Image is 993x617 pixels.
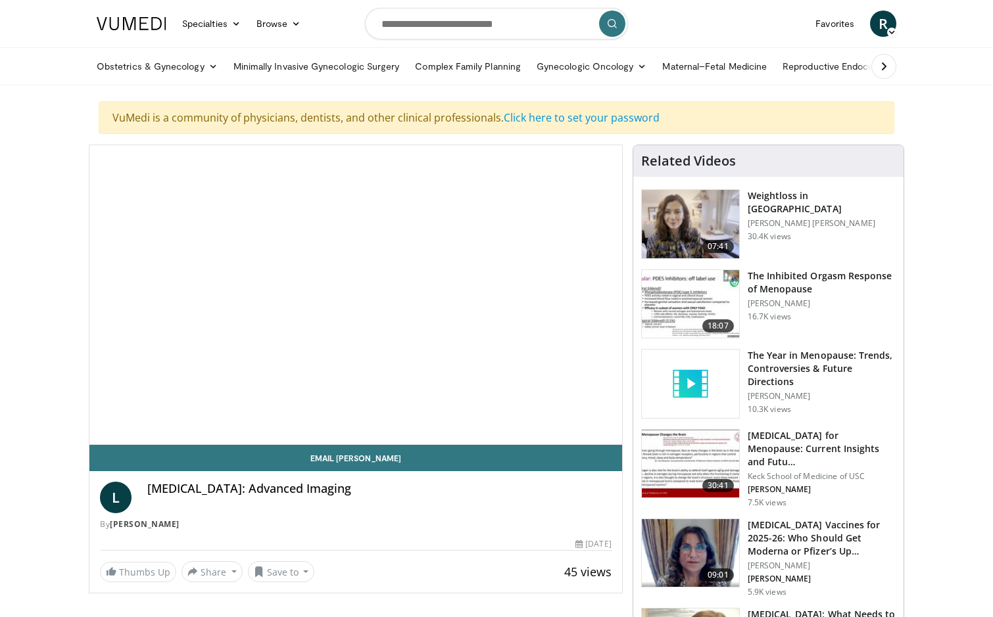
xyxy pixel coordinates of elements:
h3: The Inhibited Orgasm Response of Menopause [748,269,896,296]
a: 30:41 [MEDICAL_DATA] for Menopause: Current Insights and Futu… Keck School of Medicine of USC [PE... [641,429,896,508]
img: 283c0f17-5e2d-42ba-a87c-168d447cdba4.150x105_q85_crop-smart_upscale.jpg [642,270,739,338]
a: Maternal–Fetal Medicine [654,53,775,80]
a: Gynecologic Oncology [529,53,654,80]
a: The Year in Menopause: Trends, Controversies & Future Directions [PERSON_NAME] 10.3K views [641,349,896,419]
p: [PERSON_NAME] [748,574,896,584]
p: Keck School of Medicine of USC [748,471,896,482]
h3: The Year in Menopause: Trends, Controversies & Future Directions [748,349,896,388]
h3: Weightloss in [GEOGRAPHIC_DATA] [748,189,896,216]
a: Complex Family Planning [407,53,529,80]
a: [PERSON_NAME] [110,518,180,530]
p: 7.5K views [748,497,787,508]
img: video_placeholder_short.svg [642,350,739,418]
a: Thumbs Up [100,562,176,582]
span: 45 views [564,564,612,580]
a: 18:07 The Inhibited Orgasm Response of Menopause [PERSON_NAME] 16.7K views [641,269,896,339]
a: Email [PERSON_NAME] [89,445,622,471]
p: 30.4K views [748,231,791,242]
a: R [870,11,896,37]
p: [PERSON_NAME] [748,298,896,309]
h3: [MEDICAL_DATA] for Menopause: Current Insights and Futu… [748,429,896,468]
h4: Related Videos [641,153,736,169]
img: VuMedi Logo [97,17,166,30]
img: 9983fed1-7565-45be-8934-aef1103ce6e2.150x105_q85_crop-smart_upscale.jpg [642,190,739,258]
a: L [100,482,132,513]
img: 47271b8a-94f4-49c8-b914-2a3d3af03a9e.150x105_q85_crop-smart_upscale.jpg [642,430,739,498]
p: [PERSON_NAME] [748,560,896,571]
input: Search topics, interventions [365,8,628,39]
p: [PERSON_NAME] [748,484,896,495]
a: Specialties [174,11,249,37]
p: [PERSON_NAME] [PERSON_NAME] [748,218,896,229]
button: Save to [248,561,315,582]
div: VuMedi is a community of physicians, dentists, and other clinical professionals. [99,101,894,134]
button: Share [182,561,243,582]
span: 09:01 [702,568,734,582]
p: 16.7K views [748,311,791,322]
p: 10.3K views [748,404,791,415]
a: Obstetrics & Gynecology [89,53,226,80]
h4: [MEDICAL_DATA]: Advanced Imaging [147,482,612,496]
div: [DATE] [575,538,611,550]
a: Favorites [808,11,862,37]
p: 5.9K views [748,587,787,597]
span: 07:41 [702,240,734,253]
span: 30:41 [702,479,734,492]
span: 18:07 [702,319,734,332]
a: 09:01 [MEDICAL_DATA] Vaccines for 2025-26: Who Should Get Moderna or Pfizer’s Up… [PERSON_NAME] [... [641,518,896,597]
p: [PERSON_NAME] [748,391,896,401]
a: Click here to set your password [504,110,660,125]
img: 4e370bb1-17f0-4657-a42f-9b995da70d2f.png.150x105_q85_crop-smart_upscale.png [642,519,739,587]
a: 07:41 Weightloss in [GEOGRAPHIC_DATA] [PERSON_NAME] [PERSON_NAME] 30.4K views [641,189,896,259]
a: Minimally Invasive Gynecologic Surgery [226,53,408,80]
video-js: Video Player [89,145,622,445]
h3: [MEDICAL_DATA] Vaccines for 2025-26: Who Should Get Moderna or Pfizer’s Up… [748,518,896,558]
a: Browse [249,11,309,37]
div: By [100,518,612,530]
